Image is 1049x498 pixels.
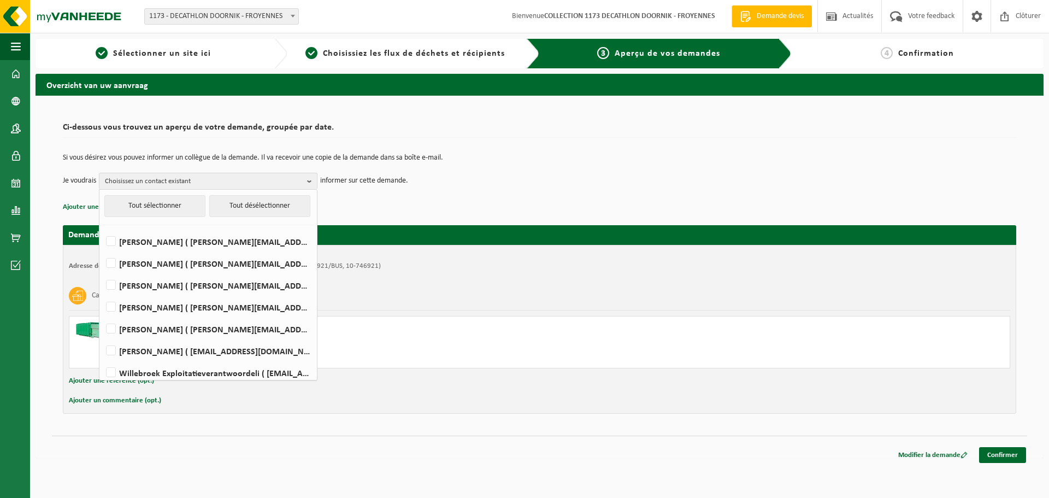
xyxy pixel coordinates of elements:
[898,49,954,58] span: Confirmation
[63,173,96,189] p: Je voudrais
[69,394,161,408] button: Ajouter un commentaire (opt.)
[144,8,299,25] span: 1173 - DECATHLON DOORNIK - FROYENNES
[63,200,148,214] button: Ajouter une référence (opt.)
[104,343,311,359] label: [PERSON_NAME] ( [EMAIL_ADDRESS][DOMAIN_NAME] )
[104,365,311,381] label: Willebroek Exploitatieverantwoordeli ( [EMAIL_ADDRESS][DOMAIN_NAME] )
[41,47,266,60] a: 1Sélectionner un site ici
[69,374,154,388] button: Ajouter une référence (opt.)
[113,49,211,58] span: Sélectionner un site ici
[119,339,584,348] div: Enlever et placer conteneur vide
[69,262,138,269] strong: Adresse de placement:
[63,123,1016,138] h2: Ci-dessous vous trouvez un aperçu de votre demande, groupée par date.
[597,47,609,59] span: 3
[63,154,1016,162] p: Si vous désirez vous pouvez informer un collègue de la demande. Il va recevoir une copie de la de...
[890,447,976,463] a: Modifier la demande
[145,9,298,24] span: 1173 - DECATHLON DOORNIK - FROYENNES
[105,173,303,190] span: Choisissez un contact existant
[104,195,205,217] button: Tout sélectionner
[323,49,505,58] span: Choisissiez les flux de déchets et récipients
[104,233,311,250] label: [PERSON_NAME] ( [PERSON_NAME][EMAIL_ADDRESS][DOMAIN_NAME] )
[99,173,317,189] button: Choisissez un contact existant
[732,5,812,27] a: Demande devis
[979,447,1026,463] a: Confirmer
[615,49,720,58] span: Aperçu de vos demandes
[305,47,317,59] span: 2
[96,47,108,59] span: 1
[104,299,311,315] label: [PERSON_NAME] ( [PERSON_NAME][EMAIL_ADDRESS][DOMAIN_NAME] )
[104,321,311,337] label: [PERSON_NAME] ( [PERSON_NAME][EMAIL_ADDRESS][DOMAIN_NAME] )
[881,47,893,59] span: 4
[544,12,715,20] strong: COLLECTION 1173 DECATHLON DOORNIK - FROYENNES
[320,173,408,189] p: informer sur cette demande.
[36,74,1044,95] h2: Overzicht van uw aanvraag
[104,255,311,272] label: [PERSON_NAME] ( [PERSON_NAME][EMAIL_ADDRESS][DOMAIN_NAME] )
[119,354,584,362] div: Nombre: 1
[104,277,311,294] label: [PERSON_NAME] ( [PERSON_NAME][EMAIL_ADDRESS][DOMAIN_NAME] )
[68,231,151,239] strong: Demande pour [DATE]
[754,11,806,22] span: Demande devis
[92,287,229,304] h3: Carton et papier, non-conditionné (industriel)
[293,47,517,60] a: 2Choisissiez les flux de déchets et récipients
[209,195,310,217] button: Tout désélectionner
[75,322,108,338] img: HK-XP-30-GN-00.png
